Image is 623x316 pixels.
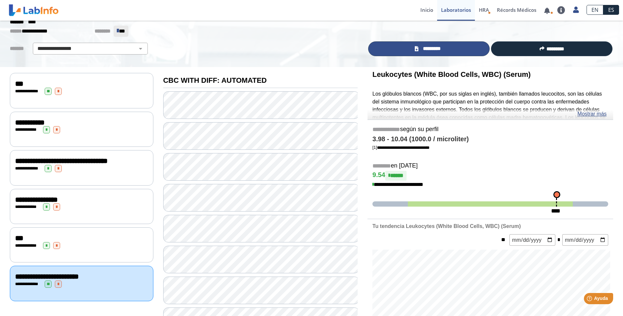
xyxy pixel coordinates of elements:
b: Leukocytes (White Blood Cells, WBC) (Serum) [372,70,531,79]
a: ES [603,5,619,15]
a: [1] [372,145,430,150]
h4: 9.54 [372,171,608,181]
h5: según su perfil [372,126,608,133]
input: mm/dd/yyyy [509,234,555,246]
span: HRA [479,7,489,13]
b: CBC WITH DIFF: AUTOMATED [163,76,267,84]
b: Tu tendencia Leukocytes (White Blood Cells, WBC) (Serum) [372,223,521,229]
iframe: Help widget launcher [565,290,616,309]
input: mm/dd/yyyy [562,234,608,246]
a: Mostrar más [577,110,607,118]
p: Los glóbulos blancos (WBC, por sus siglas en inglés), también llamados leucocitos, son las célula... [372,90,608,161]
h4: 3.98 - 10.04 (1000.0 / microliter) [372,135,608,143]
a: EN [587,5,603,15]
h5: en [DATE] [372,162,608,170]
